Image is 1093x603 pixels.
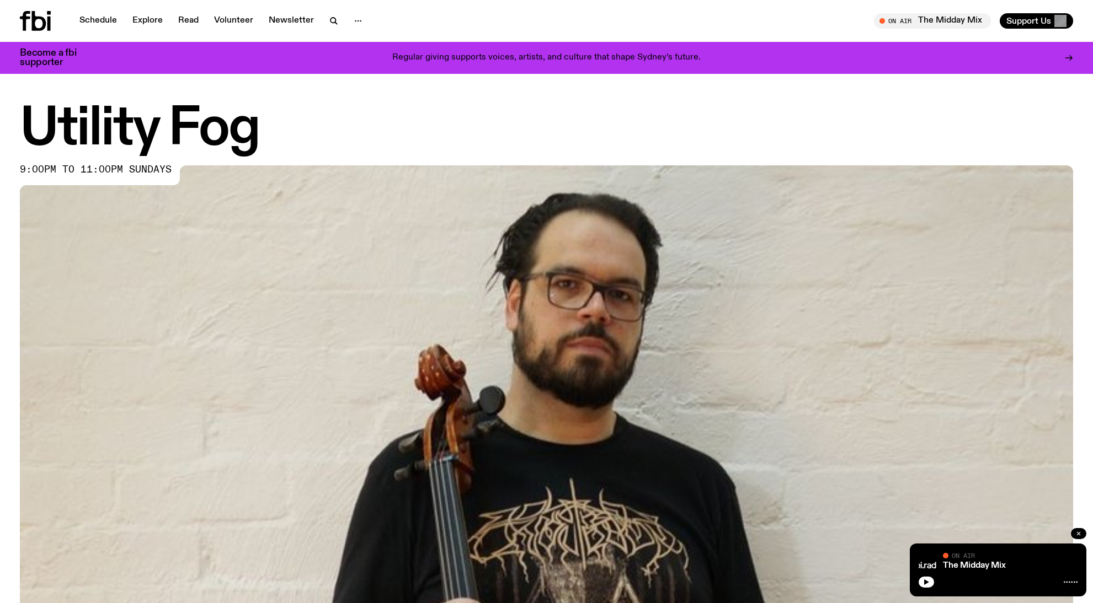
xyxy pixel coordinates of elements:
span: Support Us [1006,16,1051,26]
h3: Become a fbi supporter [20,49,90,67]
a: Read [172,13,205,29]
a: The Midday Mix [943,561,1006,570]
a: Volunteer [207,13,260,29]
a: Newsletter [262,13,321,29]
h1: Utility Fog [20,105,1073,154]
button: Support Us [1000,13,1073,29]
a: Schedule [73,13,124,29]
button: On AirThe Midday Mix [874,13,991,29]
span: 9:00pm to 11:00pm sundays [20,165,172,174]
p: Regular giving supports voices, artists, and culture that shape Sydney’s future. [392,53,701,63]
a: Explore [126,13,169,29]
span: On Air [952,552,975,559]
